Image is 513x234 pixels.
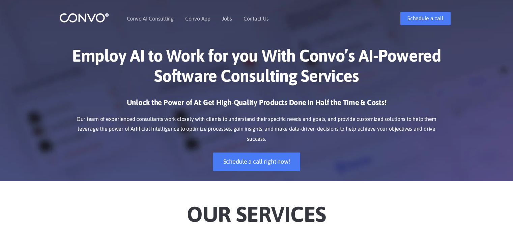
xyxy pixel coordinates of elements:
[185,16,210,21] a: Convo App
[244,16,269,21] a: Contact Us
[69,98,444,112] h3: Unlock the Power of AI: Get High-Quality Products Done in Half the Time & Costs!
[400,12,450,25] a: Schedule a call
[59,12,109,23] img: logo_1.png
[69,114,444,144] p: Our team of experienced consultants work closely with clients to understand their specific needs ...
[222,16,232,21] a: Jobs
[69,191,444,229] h2: Our Services
[69,45,444,91] h1: Employ AI to Work for you With Convo’s AI-Powered Software Consulting Services
[127,16,174,21] a: Convo AI Consulting
[213,153,301,171] a: Schedule a call right now!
